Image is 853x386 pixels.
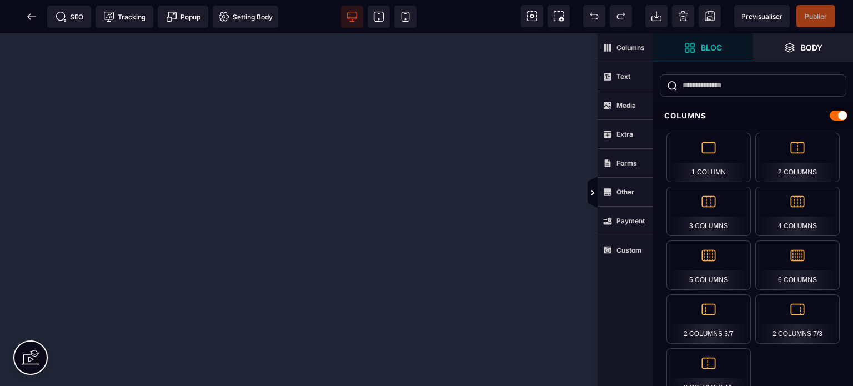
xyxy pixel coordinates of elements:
span: Setting Body [218,11,273,22]
span: Previsualiser [741,12,782,21]
strong: Payment [616,217,645,225]
div: 5 Columns [666,240,751,290]
span: Tracking [103,11,145,22]
div: 2 Columns [755,133,840,182]
strong: Custom [616,246,641,254]
div: 1 Column [666,133,751,182]
strong: Forms [616,159,637,167]
span: SEO [56,11,83,22]
span: Preview [734,5,790,27]
strong: Columns [616,43,645,52]
div: 4 Columns [755,187,840,236]
span: View components [521,5,543,27]
div: Columns [653,106,853,126]
strong: Other [616,188,634,196]
strong: Body [801,43,822,52]
div: 3 Columns [666,187,751,236]
span: Open Layer Manager [753,33,853,62]
strong: Extra [616,130,633,138]
span: Open Blocks [653,33,753,62]
strong: Media [616,101,636,109]
div: 6 Columns [755,240,840,290]
span: Publier [805,12,827,21]
div: 2 Columns 3/7 [666,294,751,344]
span: Screenshot [548,5,570,27]
div: 2 Columns 7/3 [755,294,840,344]
span: Popup [166,11,200,22]
strong: Text [616,72,630,81]
strong: Bloc [701,43,722,52]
